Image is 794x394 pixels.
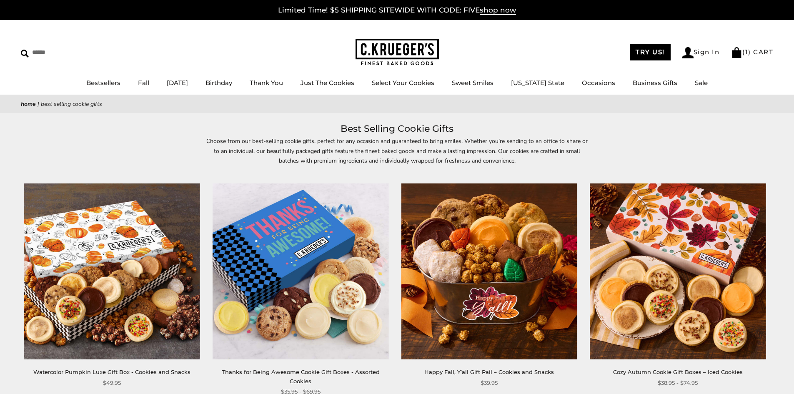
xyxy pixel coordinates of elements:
[590,183,766,359] img: Cozy Autumn Cookie Gift Boxes – Iced Cookies
[86,79,120,87] a: Bestsellers
[21,46,120,59] input: Search
[682,47,694,58] img: Account
[372,79,434,87] a: Select Your Cookies
[21,100,36,108] a: Home
[452,79,493,87] a: Sweet Smiles
[731,48,773,56] a: (1) CART
[222,369,380,384] a: Thanks for Being Awesome Cookie Gift Boxes - Assorted Cookies
[682,47,720,58] a: Sign In
[205,136,589,175] p: Choose from our best-selling cookie gifts, perfect for any occasion and guaranteed to bring smile...
[21,99,773,109] nav: breadcrumbs
[480,6,516,15] span: shop now
[33,369,190,375] a: Watercolor Pumpkin Luxe Gift Box - Cookies and Snacks
[250,79,283,87] a: Thank You
[695,79,708,87] a: Sale
[38,100,39,108] span: |
[613,369,743,375] a: Cozy Autumn Cookie Gift Boxes – Iced Cookies
[41,100,102,108] span: Best Selling Cookie Gifts
[33,121,761,136] h1: Best Selling Cookie Gifts
[745,48,749,56] span: 1
[103,379,121,387] span: $49.95
[24,183,200,359] img: Watercolor Pumpkin Luxe Gift Box - Cookies and Snacks
[356,39,439,66] img: C.KRUEGER'S
[205,79,232,87] a: Birthday
[301,79,354,87] a: Just The Cookies
[424,369,554,375] a: Happy Fall, Y’all Gift Pail – Cookies and Snacks
[21,50,29,58] img: Search
[731,47,742,58] img: Bag
[630,44,671,60] a: TRY US!
[278,6,516,15] a: Limited Time! $5 SHIPPING SITEWIDE WITH CODE: FIVEshop now
[511,79,564,87] a: [US_STATE] State
[633,79,677,87] a: Business Gifts
[481,379,498,387] span: $39.95
[138,79,149,87] a: Fall
[213,183,388,359] img: Thanks for Being Awesome Cookie Gift Boxes - Assorted Cookies
[167,79,188,87] a: [DATE]
[582,79,615,87] a: Occasions
[401,183,577,359] img: Happy Fall, Y’all Gift Pail – Cookies and Snacks
[658,379,698,387] span: $38.95 - $74.95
